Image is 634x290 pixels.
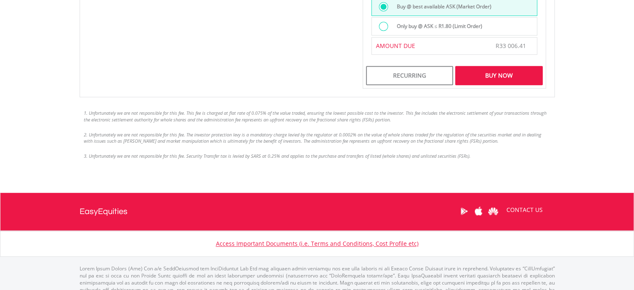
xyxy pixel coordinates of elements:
[80,193,128,230] a: EasyEquities
[496,42,526,50] span: R33 006.41
[84,131,551,144] li: 2. Unfortunately we are not responsible for this fee. The investor protection levy is a mandatory...
[392,22,482,31] label: Only buy @ ASK ≤ R1.80 (Limit Order)
[366,66,453,85] div: Recurring
[455,66,542,85] div: Buy Now
[376,42,415,50] span: AMOUNT DUE
[501,198,549,222] a: CONTACT US
[392,2,491,11] label: Buy @ best available ASK (Market Order)
[216,240,418,247] a: Access Important Documents (i.e. Terms and Conditions, Cost Profile etc)
[84,153,551,159] li: 3. Unfortunately we are not responsible for this fee. Security Transfer tax is levied by SARS at ...
[471,198,486,224] a: Apple
[457,198,471,224] a: Google Play
[84,110,551,123] li: 1. Unfortunately we are not responsible for this fee. This fee is charged at flat rate of 0.075% ...
[486,198,501,224] a: Huawei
